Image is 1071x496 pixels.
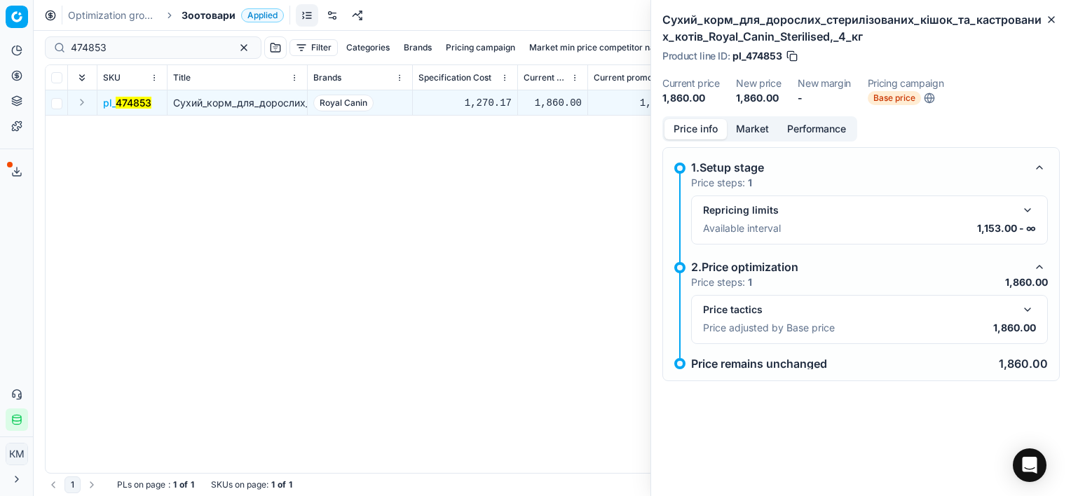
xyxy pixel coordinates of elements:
span: Current price [524,72,568,83]
span: ЗоотовариApplied [182,8,284,22]
dt: New margin [798,78,851,88]
p: Price adjusted by Base price [703,321,835,335]
dt: Pricing campaign [868,78,943,88]
mark: 474853 [116,97,151,109]
span: Brands [313,72,341,83]
button: pl_474853 [103,96,151,110]
button: Filter [289,39,338,56]
div: : [117,479,194,490]
p: 1,860.00 [1005,275,1048,289]
strong: 1 [289,479,292,490]
div: Price tactics [703,303,1014,317]
dd: - [798,91,851,105]
button: Market min price competitor name [524,39,673,56]
strong: 1 [271,479,275,490]
button: Categories [341,39,395,56]
p: Available interval [703,221,781,235]
p: 1,860.00 [999,358,1048,369]
input: Search by SKU or title [71,41,224,55]
span: Current promo price [594,72,673,83]
div: 1,860.00 [594,96,687,110]
span: pl_ [103,96,151,110]
button: Performance [778,119,855,139]
dd: 1,860.00 [736,91,781,105]
span: Applied [241,8,284,22]
span: КM [6,443,27,464]
p: Price steps: [691,275,752,289]
span: Сухий_корм_для_дорослих_стерилізованих_кішок_та_кастрованих_котів_Royal_Canin_Sterilised,_4_кг [173,97,656,109]
p: Price remains unchanged [691,358,827,369]
strong: of [278,479,286,490]
a: Optimization groups [68,8,158,22]
span: PLs on page [117,479,165,490]
span: Product line ID : [662,51,730,61]
span: Title [173,72,191,83]
span: SKU [103,72,121,83]
strong: 1 [748,276,752,288]
div: 1.Setup stage [691,159,1025,176]
div: Open Intercom Messenger [1013,448,1046,482]
div: 1,860.00 [524,96,582,110]
button: Go to next page [83,476,100,493]
strong: of [179,479,188,490]
nav: pagination [45,476,100,493]
button: Pricing campaign [440,39,521,56]
span: Base price [868,91,921,105]
span: pl_474853 [732,49,782,63]
strong: 1 [191,479,194,490]
span: SKUs on page : [211,479,268,490]
dt: Current price [662,78,719,88]
span: Зоотовари [182,8,236,22]
nav: breadcrumb [68,8,284,22]
dd: 1,860.00 [662,91,719,105]
div: Repricing limits [703,203,1014,217]
button: 1 [64,476,81,493]
button: Expand [74,94,90,111]
p: 1,860.00 [993,321,1036,335]
span: Royal Canin [313,95,374,111]
strong: 1 [748,177,752,188]
button: Go to previous page [45,476,62,493]
span: Specification Cost [418,72,491,83]
button: Expand all [74,69,90,86]
button: Price info [664,119,727,139]
p: Price steps: [691,176,752,190]
button: КM [6,443,28,465]
dt: New price [736,78,781,88]
p: 1,153.00 - ∞ [977,221,1036,235]
strong: 1 [173,479,177,490]
div: 1,270.17 [418,96,512,110]
button: Market [727,119,778,139]
button: Brands [398,39,437,56]
div: 2.Price optimization [691,259,1025,275]
h2: Сухий_корм_для_дорослих_стерилізованих_кішок_та_кастрованих_котів_Royal_Canin_Sterilised,_4_кг [662,11,1060,45]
